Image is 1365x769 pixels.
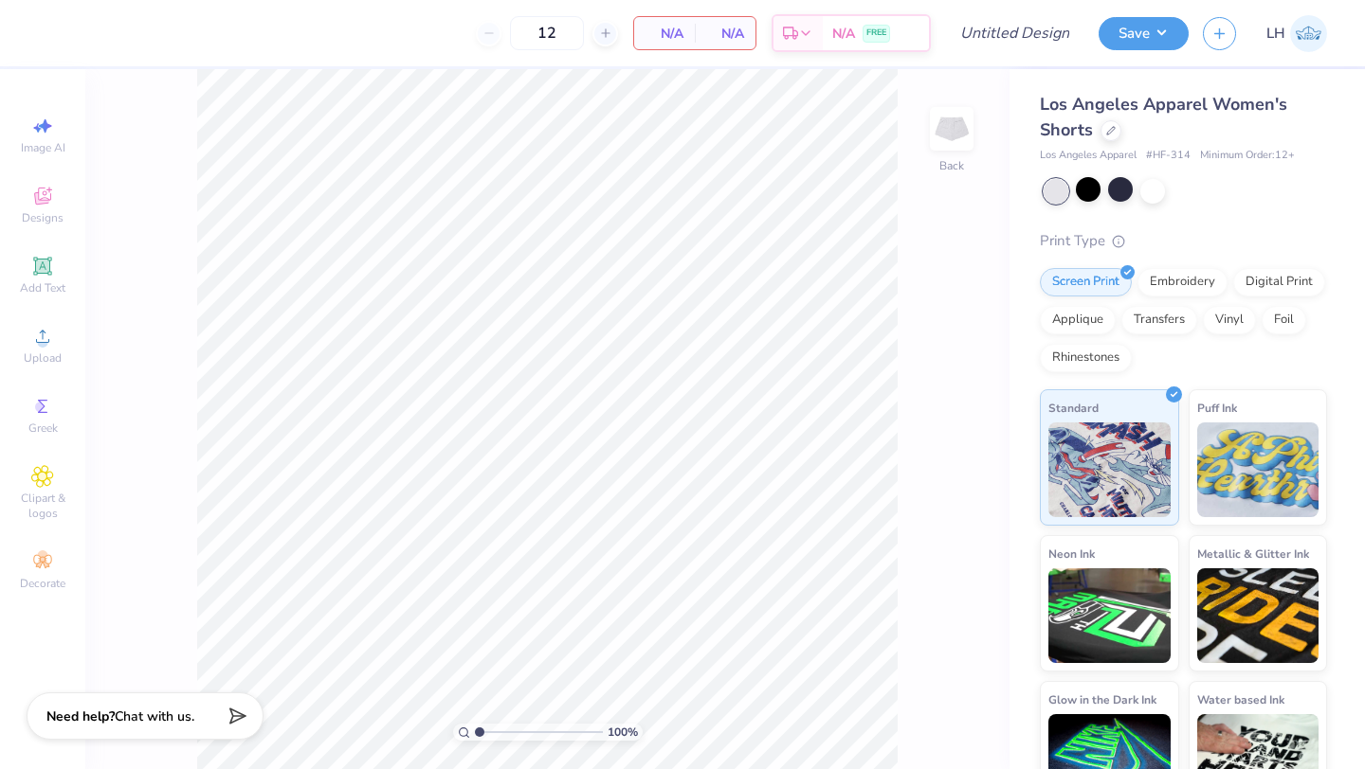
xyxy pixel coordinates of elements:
div: Screen Print [1040,268,1132,296]
span: Designs [22,210,64,225]
div: Vinyl [1203,306,1256,334]
span: Water based Ink [1197,689,1284,709]
span: Puff Ink [1197,398,1237,418]
span: Minimum Order: 12 + [1200,148,1295,164]
span: Los Angeles Apparel [1040,148,1137,164]
span: Image AI [21,140,65,155]
span: N/A [646,24,683,44]
span: LH [1266,23,1285,45]
img: Back [933,110,971,148]
div: Transfers [1121,306,1197,334]
span: Chat with us. [115,707,194,725]
span: Decorate [20,576,65,591]
span: Metallic & Glitter Ink [1197,544,1309,563]
div: Applique [1040,306,1116,334]
span: N/A [832,24,855,44]
img: Neon Ink [1048,568,1171,663]
strong: Need help? [46,707,115,725]
img: Metallic & Glitter Ink [1197,568,1319,663]
span: 100 % [608,724,638,741]
span: N/A [706,24,744,44]
span: # HF-314 [1146,148,1191,164]
button: Save [1099,17,1189,50]
span: Clipart & logos [9,491,76,521]
span: Add Text [20,280,65,295]
span: Upload [24,350,62,366]
div: Rhinestones [1040,344,1132,372]
span: FREE [866,27,886,40]
input: – – [510,16,584,50]
div: Foil [1262,306,1306,334]
img: Lily Huttenstine [1290,15,1327,52]
a: LH [1266,15,1327,52]
div: Back [939,157,964,174]
div: Embroidery [1137,268,1228,296]
div: Print Type [1040,230,1327,252]
img: Puff Ink [1197,422,1319,517]
span: Standard [1048,398,1099,418]
img: Standard [1048,422,1171,517]
div: Digital Print [1233,268,1325,296]
span: Greek [28,420,58,436]
span: Glow in the Dark Ink [1048,689,1156,709]
span: Los Angeles Apparel Women's Shorts [1040,93,1287,141]
input: Untitled Design [945,14,1084,52]
span: Neon Ink [1048,544,1095,563]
